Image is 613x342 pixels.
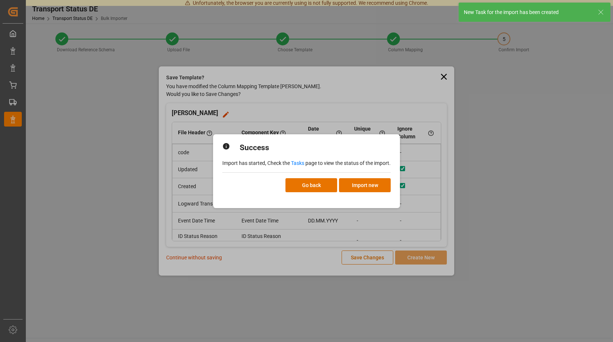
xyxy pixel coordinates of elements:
[339,178,391,192] button: Import new
[285,178,337,192] button: Go back
[291,160,304,166] a: Tasks
[222,159,391,167] p: Import has started, Check the page to view the status of the import.
[240,142,269,154] h2: Success
[464,8,591,16] div: New Task for the import has been created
